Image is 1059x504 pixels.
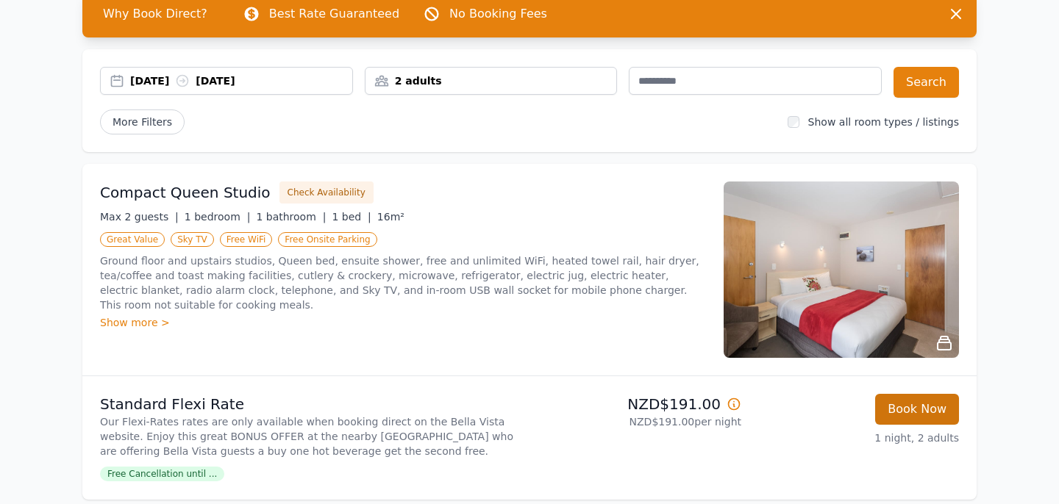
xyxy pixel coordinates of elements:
p: NZD$191.00 [535,394,741,414]
span: 1 bed | [332,211,371,223]
span: 16m² [377,211,404,223]
p: NZD$191.00 per night [535,414,741,429]
button: Book Now [875,394,959,425]
label: Show all room types / listings [808,116,959,128]
span: Free Onsite Parking [278,232,377,247]
span: Free WiFi [220,232,273,247]
button: Search [894,67,959,98]
p: Best Rate Guaranteed [269,5,399,23]
button: Check Availability [279,181,374,204]
span: 1 bedroom | [185,211,251,223]
span: Free Cancellation until ... [100,467,224,481]
span: Great Value [100,232,165,247]
span: More Filters [100,109,185,134]
h3: Compact Queen Studio [100,182,271,203]
p: 1 night, 2 adults [753,431,959,445]
p: Our Flexi-Rates rates are only available when booking direct on the Bella Vista website. Enjoy th... [100,414,524,458]
span: Sky TV [171,232,214,247]
div: 2 adults [366,73,617,88]
p: No Booking Fees [449,5,547,23]
span: Max 2 guests | [100,211,179,223]
div: Show more > [100,315,706,330]
div: [DATE] [DATE] [130,73,352,88]
p: Ground floor and upstairs studios, Queen bed, ensuite shower, free and unlimited WiFi, heated tow... [100,253,706,312]
p: Standard Flexi Rate [100,394,524,414]
span: 1 bathroom | [256,211,326,223]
